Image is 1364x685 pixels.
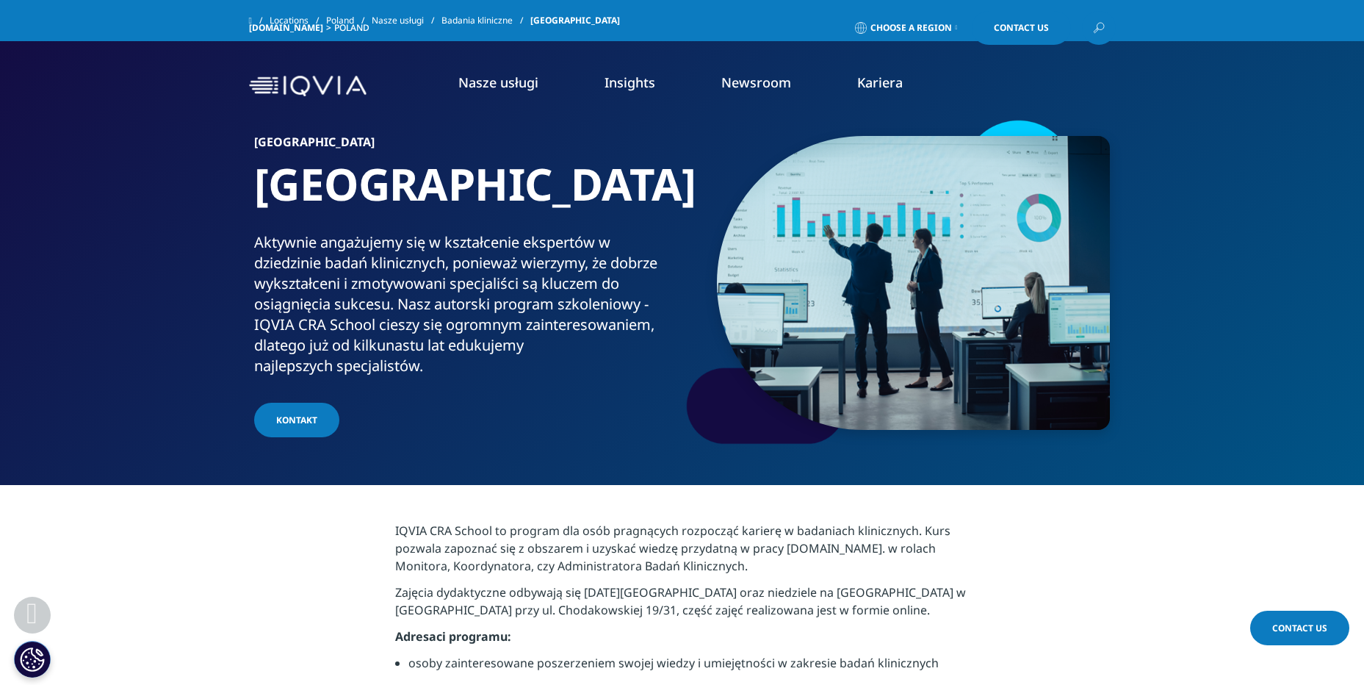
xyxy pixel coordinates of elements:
h6: [GEOGRAPHIC_DATA] [254,136,676,157]
nav: Primary [372,51,1116,121]
p: IQVIA CRA School to program dla osób pragnących rozpocząć karierę w badaniach klinicznych. Kurs p... [395,522,969,584]
p: Zajęcia dydaktyczne odbywają się [DATE][GEOGRAPHIC_DATA] oraz niedziele na [GEOGRAPHIC_DATA] w [G... [395,584,969,628]
div: Aktywnie angażujemy się w kształcenie ekspertów w dziedzinie badań klinicznych, ponieważ wierzymy... [254,232,676,376]
a: [DOMAIN_NAME] [249,21,323,34]
a: Kariera [857,73,903,91]
a: Newsroom [721,73,791,91]
a: Insights [605,73,655,91]
h1: [GEOGRAPHIC_DATA] [254,157,676,232]
span: Contact Us [994,24,1049,32]
span: KONTAKT [276,414,317,426]
a: Nasze usługi [458,73,538,91]
span: Choose a Region [870,22,952,34]
div: Poland [334,22,375,34]
a: KONTAKT [254,403,339,437]
strong: Adresaci programu: [395,628,511,645]
img: 2153_meeting-in-modern-monitoring-office-with-analytics-on-a-big-digital-scr.png [717,136,1110,430]
a: Contact Us [1250,611,1349,645]
button: Cookies Settings [14,641,51,678]
span: Contact Us [1272,622,1327,634]
a: Contact Us [972,11,1071,45]
li: osoby zainteresowane poszerzeniem swojej wiedzy i umiejętności w zakresie badań klinicznych [408,654,969,683]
